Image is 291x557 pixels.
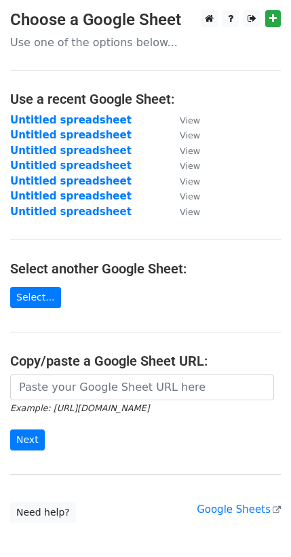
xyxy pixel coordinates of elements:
[10,175,132,187] a: Untitled spreadsheet
[180,207,200,217] small: View
[180,146,200,156] small: View
[10,502,76,523] a: Need help?
[10,403,149,413] small: Example: [URL][DOMAIN_NAME]
[10,287,61,308] a: Select...
[166,159,200,172] a: View
[180,130,200,140] small: View
[10,429,45,450] input: Next
[197,503,281,516] a: Google Sheets
[166,206,200,218] a: View
[166,175,200,187] a: View
[10,190,132,202] a: Untitled spreadsheet
[10,261,281,277] h4: Select another Google Sheet:
[180,191,200,201] small: View
[166,190,200,202] a: View
[166,129,200,141] a: View
[10,114,132,126] a: Untitled spreadsheet
[10,35,281,50] p: Use one of the options below...
[10,206,132,218] a: Untitled spreadsheet
[166,114,200,126] a: View
[166,145,200,157] a: View
[10,374,274,400] input: Paste your Google Sheet URL here
[10,145,132,157] a: Untitled spreadsheet
[10,159,132,172] a: Untitled spreadsheet
[180,161,200,171] small: View
[10,10,281,30] h3: Choose a Google Sheet
[180,115,200,126] small: View
[10,91,281,107] h4: Use a recent Google Sheet:
[10,129,132,141] a: Untitled spreadsheet
[10,353,281,369] h4: Copy/paste a Google Sheet URL:
[180,176,200,187] small: View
